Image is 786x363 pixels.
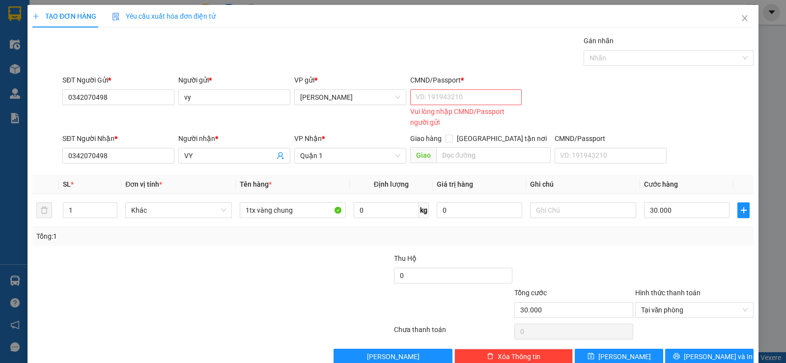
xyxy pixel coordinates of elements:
div: Người gửi [178,75,290,85]
div: CMND/Passport [410,75,522,85]
span: TẠO ĐƠN HÀNG [32,12,96,20]
input: VD: Bàn, Ghế [240,202,346,218]
span: Giá trị hàng [437,180,473,188]
span: close [741,14,749,22]
div: Chưa thanh toán [393,324,513,341]
span: Tại văn phòng [641,303,748,317]
img: logo.jpg [107,12,130,36]
span: Tổng cước [514,289,547,297]
div: CMND/Passport [555,133,667,144]
span: save [588,353,594,361]
span: printer [673,353,680,361]
div: VP gửi [294,75,406,85]
span: plus [738,206,749,214]
div: Vui lòng nhập CMND/Passport người gửi [410,106,522,128]
span: [PERSON_NAME] và In [684,351,753,362]
div: SĐT Người Gửi [62,75,174,85]
input: 0 [437,202,522,218]
span: Khác [131,203,225,218]
img: icon [112,13,120,21]
span: delete [487,353,494,361]
div: SĐT Người Nhận [62,133,174,144]
span: Quận 1 [300,148,400,163]
b: Trà Lan Viên [12,63,36,110]
label: Hình thức thanh toán [635,289,701,297]
span: Đơn vị tính [125,180,162,188]
li: (c) 2017 [83,47,135,59]
label: Gán nhãn [584,37,614,45]
span: [PERSON_NAME] [598,351,651,362]
span: Giao hàng [410,135,442,142]
input: Ghi Chú [530,202,636,218]
span: Giao [410,147,436,163]
button: plus [737,202,750,218]
span: [PERSON_NAME] [367,351,420,362]
span: user-add [277,152,284,160]
span: [GEOGRAPHIC_DATA] tận nơi [453,133,551,144]
button: Close [731,5,758,32]
span: Cước hàng [644,180,678,188]
b: Trà Lan Viên - Gửi khách hàng [60,14,97,112]
button: delete [36,202,52,218]
span: kg [419,202,429,218]
div: Người nhận [178,133,290,144]
span: SL [63,180,71,188]
span: Yêu cầu xuất hóa đơn điện tử [112,12,216,20]
span: Phan Rang [300,90,400,105]
span: plus [32,13,39,20]
input: Dọc đường [436,147,551,163]
th: Ghi chú [526,175,640,194]
span: Định lượng [374,180,409,188]
span: VP Nhận [294,135,322,142]
b: [DOMAIN_NAME] [83,37,135,45]
span: Xóa Thông tin [498,351,540,362]
span: Tên hàng [240,180,272,188]
span: Thu Hộ [394,254,417,262]
div: Tổng: 1 [36,231,304,242]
